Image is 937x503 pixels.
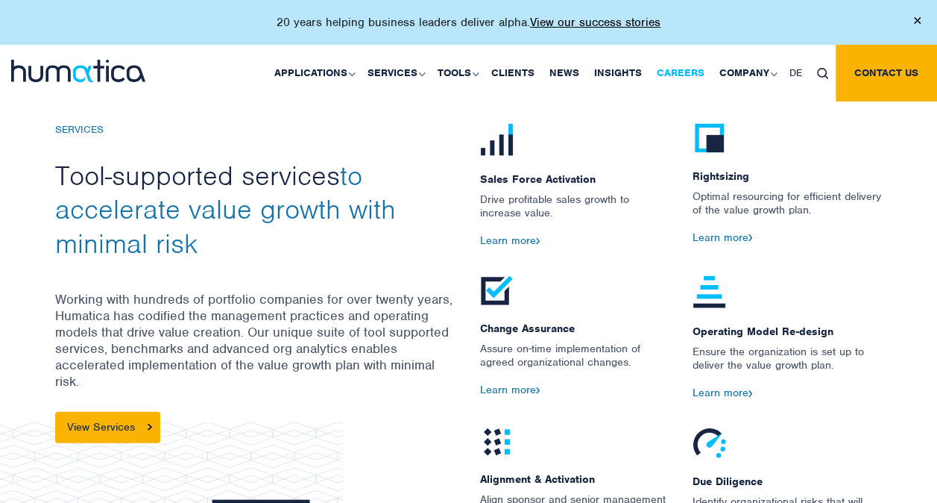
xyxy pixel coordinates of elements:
[55,412,160,443] a: View Services
[748,234,753,241] img: arrow2
[430,45,484,101] a: Tools
[542,45,587,101] a: News
[11,60,145,82] img: logo
[693,155,883,190] span: Rightsizing
[277,15,660,30] p: 20 years helping business leaders deliver alpha.
[530,15,660,30] a: View our success stories
[480,383,540,396] a: Learn more
[55,159,458,261] h2: Tool-supported services
[836,45,937,101] a: Contact us
[693,386,753,399] a: Learn more
[480,158,670,193] span: Sales Force Activation
[148,424,152,431] img: arrowicon
[693,345,883,387] p: Ensure the organization is set up to deliver the value growth plan.
[693,231,753,244] a: Learn more
[55,291,458,412] p: Working with hundreds of portfolio companies for over twenty years, Humatica has codified the man...
[55,124,458,137] h6: SERVICES
[649,45,712,101] a: Careers
[480,193,670,234] p: Drive profitable sales growth to increase value.
[712,45,782,101] a: Company
[480,234,540,247] a: Learn more
[693,460,883,495] span: Due Diligence
[693,310,883,345] span: Operating Model Re-design
[484,45,542,101] a: Clients
[267,45,360,101] a: Applications
[536,387,540,394] img: arrow2
[536,238,540,245] img: arrow2
[480,458,670,493] span: Alignment & Activation
[587,45,649,101] a: Insights
[55,158,396,260] span: to accelerate value growth with minimal risk
[817,68,828,79] img: search_icon
[789,66,802,79] span: DE
[748,390,753,397] img: arrow2
[480,307,670,342] span: Change Assurance
[480,342,670,384] p: Assure on-time implementation of agreed organizational changes.
[360,45,430,101] a: Services
[693,190,883,231] p: Optimal resourcing for efficient delivery of the value growth plan.
[782,45,810,101] a: DE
